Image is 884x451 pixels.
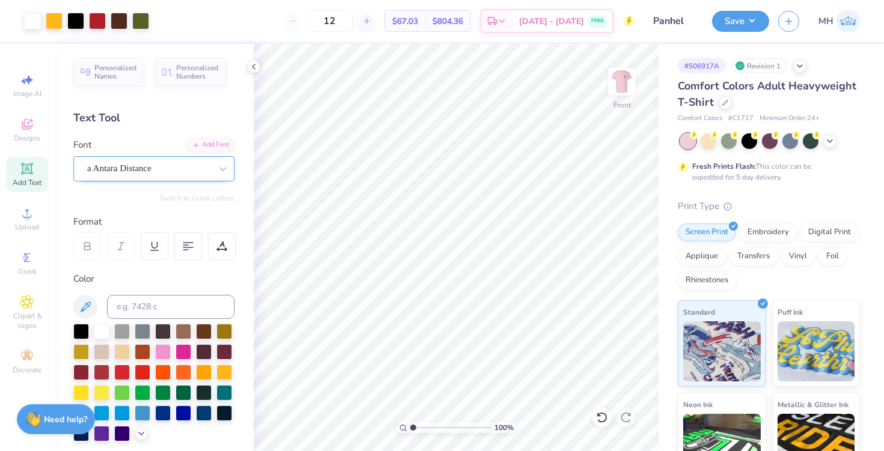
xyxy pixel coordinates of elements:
div: Rhinestones [678,271,736,289]
div: Screen Print [678,223,736,241]
label: Font [73,138,91,152]
div: Format [73,215,236,229]
div: Vinyl [781,247,815,265]
span: $804.36 [432,15,463,28]
div: Color [73,272,235,286]
span: # C1717 [728,114,754,124]
button: Switch to Greek Letters [159,193,235,203]
span: Image AI [13,89,41,98]
span: MH [818,14,833,28]
button: Save [712,11,769,32]
span: Puff Ink [778,306,803,318]
input: e.g. 7428 c [107,295,235,319]
div: Foil [818,247,847,265]
strong: Fresh Prints Flash: [692,162,756,171]
img: Puff Ink [778,321,855,381]
img: Mitra Hegde [836,10,860,33]
span: Decorate [13,365,41,375]
div: Front [613,100,631,110]
span: Designs [14,133,40,143]
div: This color can be expedited for 5 day delivery. [692,161,840,183]
span: Minimum Order: 24 + [760,114,820,124]
div: Add Font [187,138,235,152]
input: – – [306,10,353,32]
span: Standard [683,306,715,318]
div: Transfers [729,247,778,265]
img: Standard [683,321,761,381]
span: 100 % [494,422,514,433]
div: Text Tool [73,110,235,126]
input: Untitled Design [644,9,703,33]
span: [DATE] - [DATE] [519,15,584,28]
span: Metallic & Glitter Ink [778,398,849,411]
span: Comfort Colors [678,114,722,124]
div: Digital Print [800,223,859,241]
strong: Need help? [44,414,87,425]
span: Greek [18,267,37,276]
span: FREE [591,17,604,25]
div: Applique [678,247,726,265]
div: Embroidery [740,223,797,241]
div: # 506917A [678,58,726,73]
span: $67.03 [392,15,418,28]
div: Print Type [678,199,860,213]
span: Personalized Names [94,64,137,80]
span: Add Text [13,178,41,187]
span: Clipart & logos [6,311,48,330]
img: Front [610,70,634,94]
span: Neon Ink [683,398,713,411]
span: Upload [15,222,39,232]
a: MH [818,10,860,33]
span: Comfort Colors Adult Heavyweight T-Shirt [678,79,856,109]
div: Revision 1 [732,58,787,73]
span: Personalized Numbers [176,64,219,80]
